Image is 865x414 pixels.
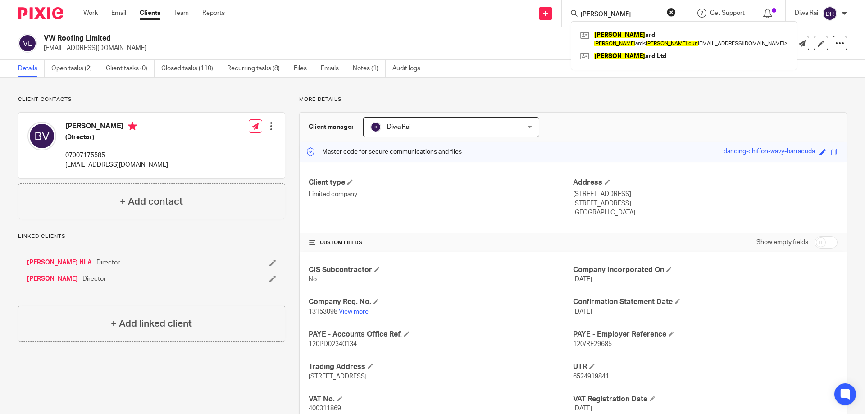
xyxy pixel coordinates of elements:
img: svg%3E [27,122,56,150]
i: Primary [128,122,137,131]
img: svg%3E [370,122,381,132]
p: Master code for secure communications and files [306,147,462,156]
span: 13153098 [309,309,337,315]
a: View more [339,309,369,315]
span: Get Support [710,10,745,16]
h3: Client manager [309,123,354,132]
label: Show empty fields [756,238,808,247]
h4: + Add linked client [111,317,192,331]
h4: + Add contact [120,195,183,209]
p: [EMAIL_ADDRESS][DOMAIN_NAME] [65,160,168,169]
a: [PERSON_NAME] NLA [27,258,92,267]
p: Diwa Rai [795,9,818,18]
a: Audit logs [392,60,427,77]
h4: [PERSON_NAME] [65,122,168,133]
span: [STREET_ADDRESS] [309,373,367,380]
h4: CIS Subcontractor [309,265,573,275]
a: Files [294,60,314,77]
span: Director [96,258,120,267]
a: Details [18,60,45,77]
p: [STREET_ADDRESS] [573,190,838,199]
a: Open tasks (2) [51,60,99,77]
p: More details [299,96,847,103]
span: [DATE] [573,405,592,412]
a: Reports [202,9,225,18]
img: Pixie [18,7,63,19]
span: [DATE] [573,309,592,315]
a: Emails [321,60,346,77]
img: svg%3E [18,34,37,53]
a: [PERSON_NAME] [27,274,78,283]
a: Notes (1) [353,60,386,77]
h4: Company Reg. No. [309,297,573,307]
h4: Address [573,178,838,187]
h4: PAYE - Accounts Office Ref. [309,330,573,339]
p: [STREET_ADDRESS] [573,199,838,208]
a: Email [111,9,126,18]
h4: Confirmation Statement Date [573,297,838,307]
h5: (Director) [65,133,168,142]
a: Work [83,9,98,18]
span: No [309,276,317,282]
p: [EMAIL_ADDRESS][DOMAIN_NAME] [44,44,724,53]
span: 400311869 [309,405,341,412]
h4: Company Incorporated On [573,265,838,275]
img: svg%3E [823,6,837,21]
span: 120/RE29685 [573,341,612,347]
span: 6524919841 [573,373,609,380]
p: Client contacts [18,96,285,103]
h4: UTR [573,362,838,372]
h4: CUSTOM FIELDS [309,239,573,246]
h4: VAT No. [309,395,573,404]
span: 120PD02340134 [309,341,357,347]
a: Client tasks (0) [106,60,155,77]
input: Search [580,11,661,19]
a: Closed tasks (110) [161,60,220,77]
div: dancing-chiffon-wavy-barracuda [724,147,815,157]
span: Director [82,274,106,283]
a: Clients [140,9,160,18]
span: Diwa Rai [387,124,410,130]
a: Team [174,9,189,18]
h4: PAYE - Employer Reference [573,330,838,339]
h2: VW Roofing Limited [44,34,588,43]
h4: VAT Registration Date [573,395,838,404]
p: Limited company [309,190,573,199]
p: Linked clients [18,233,285,240]
button: Clear [667,8,676,17]
p: [GEOGRAPHIC_DATA] [573,208,838,217]
h4: Client type [309,178,573,187]
h4: Trading Address [309,362,573,372]
a: Recurring tasks (8) [227,60,287,77]
p: 07907175585 [65,151,168,160]
span: [DATE] [573,276,592,282]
